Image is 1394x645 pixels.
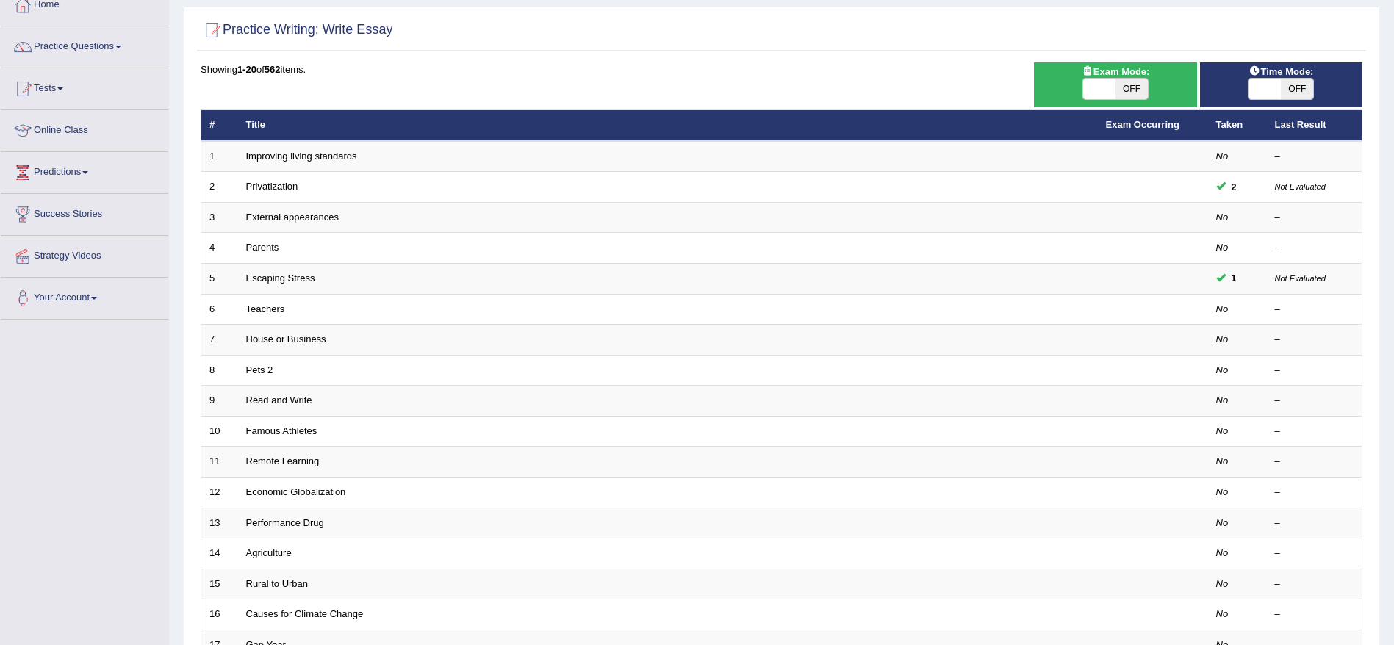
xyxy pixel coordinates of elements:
a: Parents [246,242,279,253]
a: Remote Learning [246,455,320,466]
td: 4 [201,233,238,264]
a: Causes for Climate Change [246,608,364,619]
div: Show exams occurring in exams [1034,62,1196,107]
div: – [1275,577,1354,591]
a: Your Account [1,278,168,314]
em: No [1216,364,1229,375]
a: Online Class [1,110,168,147]
a: Pets 2 [246,364,273,375]
td: 2 [201,172,238,203]
span: You can still take this question [1226,179,1243,195]
td: 13 [201,508,238,538]
td: 8 [201,355,238,386]
div: – [1275,303,1354,317]
div: – [1275,333,1354,347]
a: House or Business [246,334,326,345]
a: Improving living standards [246,151,357,162]
div: Showing of items. [201,62,1362,76]
a: Success Stories [1,194,168,231]
td: 15 [201,569,238,599]
td: 7 [201,325,238,356]
a: Exam Occurring [1106,119,1179,130]
a: Tests [1,68,168,105]
h2: Practice Writing: Write Essay [201,19,392,41]
a: Performance Drug [246,517,324,528]
a: Economic Globalization [246,486,346,497]
div: – [1275,547,1354,561]
a: Predictions [1,152,168,189]
span: You can still take this question [1226,270,1243,286]
td: 1 [201,141,238,172]
th: Taken [1208,110,1267,141]
div: – [1275,394,1354,408]
span: OFF [1115,79,1148,99]
em: No [1216,303,1229,314]
a: External appearances [246,212,339,223]
td: 16 [201,599,238,630]
a: Escaping Stress [246,273,315,284]
em: No [1216,212,1229,223]
a: Rural to Urban [246,578,309,589]
span: Time Mode: [1243,64,1319,79]
em: No [1216,425,1229,436]
em: No [1216,517,1229,528]
em: No [1216,334,1229,345]
th: Last Result [1267,110,1362,141]
small: Not Evaluated [1275,274,1326,283]
div: – [1275,608,1354,621]
td: 3 [201,202,238,233]
td: 11 [201,447,238,478]
span: OFF [1281,79,1313,99]
b: 1-20 [237,64,256,75]
span: Exam Mode: [1076,64,1155,79]
a: Practice Questions [1,26,168,63]
div: – [1275,364,1354,378]
th: Title [238,110,1098,141]
div: – [1275,425,1354,439]
em: No [1216,578,1229,589]
td: 12 [201,477,238,508]
td: 6 [201,294,238,325]
td: 10 [201,416,238,447]
a: Privatization [246,181,298,192]
td: 14 [201,538,238,569]
td: 5 [201,264,238,295]
small: Not Evaluated [1275,182,1326,191]
em: No [1216,547,1229,558]
td: 9 [201,386,238,417]
a: Strategy Videos [1,236,168,273]
th: # [201,110,238,141]
div: – [1275,211,1354,225]
div: – [1275,150,1354,164]
em: No [1216,242,1229,253]
a: Famous Athletes [246,425,317,436]
div: – [1275,455,1354,469]
em: No [1216,608,1229,619]
a: Read and Write [246,394,312,406]
a: Teachers [246,303,285,314]
em: No [1216,151,1229,162]
div: – [1275,486,1354,500]
em: No [1216,486,1229,497]
em: No [1216,455,1229,466]
b: 562 [265,64,281,75]
div: – [1275,516,1354,530]
em: No [1216,394,1229,406]
div: – [1275,241,1354,255]
a: Agriculture [246,547,292,558]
